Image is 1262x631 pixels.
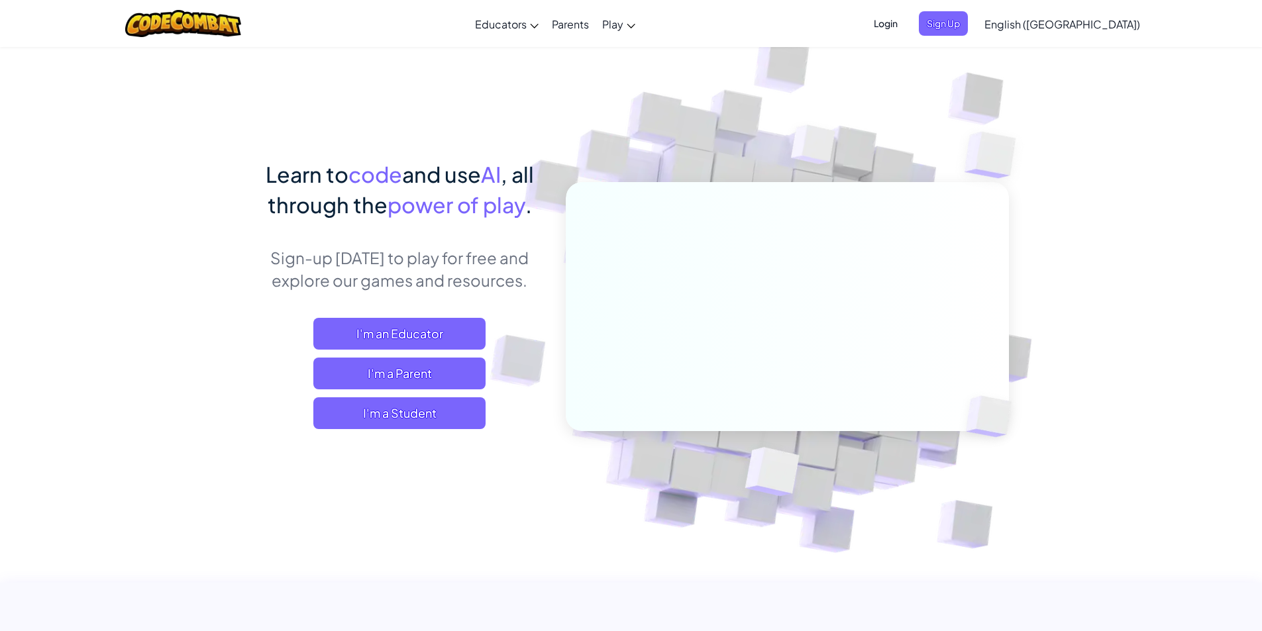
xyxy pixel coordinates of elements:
[984,17,1140,31] span: English ([GEOGRAPHIC_DATA])
[468,6,545,42] a: Educators
[402,161,481,187] span: and use
[938,99,1053,211] img: Overlap cubes
[125,10,241,37] img: CodeCombat logo
[545,6,596,42] a: Parents
[602,17,623,31] span: Play
[596,6,642,42] a: Play
[254,246,546,291] p: Sign-up [DATE] to play for free and explore our games and resources.
[766,99,861,197] img: Overlap cubes
[388,191,525,218] span: power of play
[348,161,402,187] span: code
[943,368,1043,465] img: Overlap cubes
[525,191,532,218] span: .
[919,11,968,36] button: Sign Up
[313,358,486,389] a: I'm a Parent
[712,419,831,529] img: Overlap cubes
[481,161,501,187] span: AI
[475,17,527,31] span: Educators
[266,161,348,187] span: Learn to
[313,397,486,429] button: I'm a Student
[978,6,1147,42] a: English ([GEOGRAPHIC_DATA])
[313,318,486,350] a: I'm an Educator
[866,11,906,36] button: Login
